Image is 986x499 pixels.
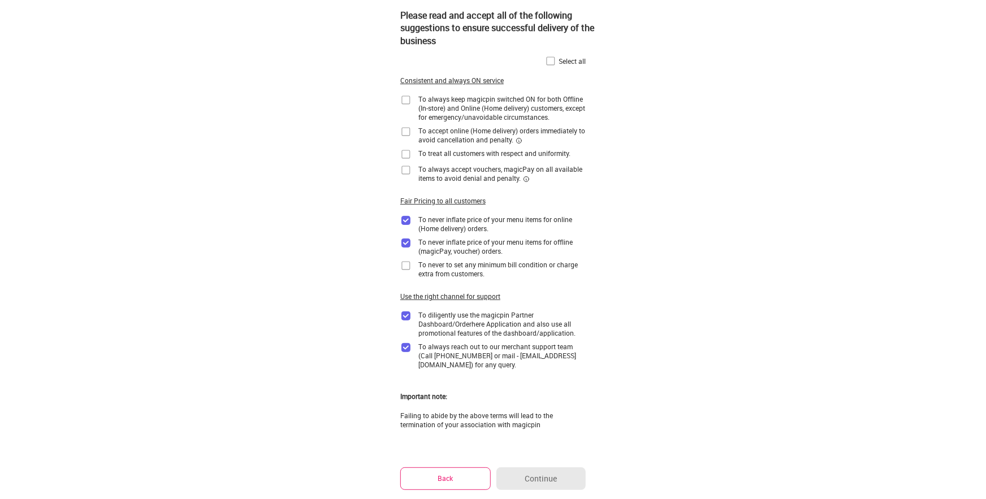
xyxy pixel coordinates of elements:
div: To always keep magicpin switched ON for both Offline (In-store) and Online (Home delivery) custom... [418,94,586,122]
img: checkbox_purple.ceb64cee.svg [400,342,412,353]
img: home-delivery-unchecked-checkbox-icon.f10e6f61.svg [545,55,556,67]
div: To always reach out to our merchant support team (Call [PHONE_NUMBER] or mail - [EMAIL_ADDRESS][D... [418,342,586,369]
div: To never to set any minimum bill condition or charge extra from customers. [418,260,586,278]
div: Fair Pricing to all customers [400,196,486,206]
div: To accept online (Home delivery) orders immediately to avoid cancellation and penalty. [418,126,586,144]
button: Continue [496,467,586,490]
div: Consistent and always ON service [400,76,504,85]
img: home-delivery-unchecked-checkbox-icon.f10e6f61.svg [400,94,412,106]
div: Use the right channel for support [400,292,500,301]
img: informationCircleBlack.2195f373.svg [523,176,530,183]
div: To never inflate price of your menu items for online (Home delivery) orders. [418,215,586,233]
button: Back [400,467,491,489]
img: home-delivery-unchecked-checkbox-icon.f10e6f61.svg [400,260,412,271]
div: Select all [559,57,586,66]
img: informationCircleBlack.2195f373.svg [516,137,522,144]
div: To always accept vouchers, magicPay on all available items to avoid denial and penalty. [418,164,586,183]
img: checkbox_purple.ceb64cee.svg [400,237,412,249]
div: To diligently use the magicpin Partner Dashboard/Orderhere Application and also use all promotion... [418,310,586,337]
img: home-delivery-unchecked-checkbox-icon.f10e6f61.svg [400,149,412,160]
div: To never inflate price of your menu items for offline (magicPay, voucher) orders. [418,237,586,255]
img: home-delivery-unchecked-checkbox-icon.f10e6f61.svg [400,126,412,137]
img: checkbox_purple.ceb64cee.svg [400,215,412,226]
img: checkbox_purple.ceb64cee.svg [400,310,412,322]
div: To treat all customers with respect and uniformity. [418,149,570,158]
img: home-delivery-unchecked-checkbox-icon.f10e6f61.svg [400,164,412,176]
div: Failing to abide by the above terms will lead to the termination of your association with magicpin [400,411,586,429]
div: Important note: [400,392,447,401]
